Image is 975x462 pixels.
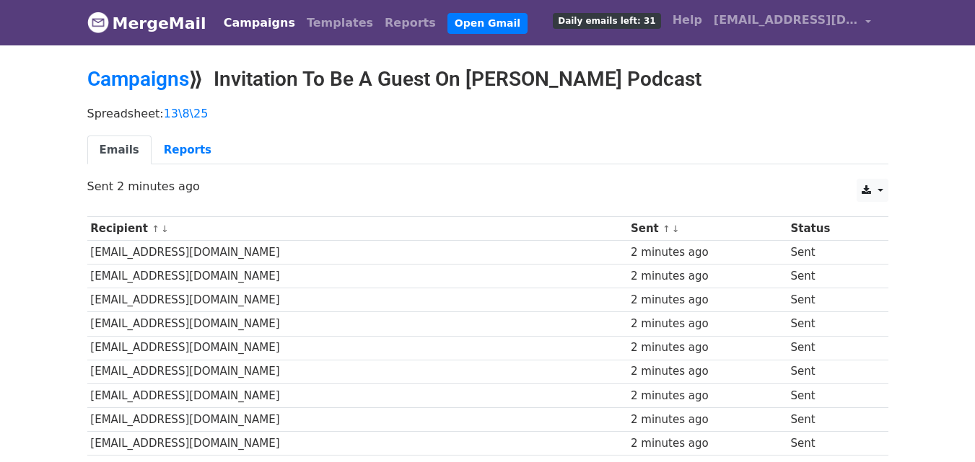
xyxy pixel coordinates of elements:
div: 2 minutes ago [631,388,784,404]
div: 2 minutes ago [631,363,784,380]
a: Reports [379,9,442,37]
td: Sent [787,407,875,431]
td: [EMAIL_ADDRESS][DOMAIN_NAME] [87,312,628,336]
th: Recipient [87,217,628,241]
th: Status [787,217,875,241]
a: Daily emails left: 31 [547,6,666,35]
a: Templates [301,9,379,37]
td: [EMAIL_ADDRESS][DOMAIN_NAME] [87,407,628,431]
td: [EMAIL_ADDRESS][DOMAIN_NAME] [87,336,628,360]
td: Sent [787,383,875,407]
td: [EMAIL_ADDRESS][DOMAIN_NAME] [87,265,628,288]
a: Help [667,6,708,35]
div: 2 minutes ago [631,412,784,428]
td: Sent [787,431,875,455]
td: Sent [787,312,875,336]
td: Sent [787,336,875,360]
td: [EMAIL_ADDRESS][DOMAIN_NAME] [87,288,628,312]
a: ↑ [663,223,670,234]
p: Sent 2 minutes ago [87,179,888,194]
div: 2 minutes ago [631,339,784,356]
div: 2 minutes ago [631,435,784,452]
a: Open Gmail [447,13,528,34]
a: [EMAIL_ADDRESS][DOMAIN_NAME] [708,6,877,40]
a: ↓ [672,223,680,234]
span: Daily emails left: 31 [553,13,660,29]
td: Sent [787,288,875,312]
a: 13\8\25 [164,107,209,120]
div: 2 minutes ago [631,268,784,285]
a: Reports [152,136,224,165]
span: [EMAIL_ADDRESS][DOMAIN_NAME] [714,12,858,29]
td: [EMAIL_ADDRESS][DOMAIN_NAME] [87,431,628,455]
div: 2 minutes ago [631,244,784,261]
a: Campaigns [218,9,301,37]
a: ↑ [152,223,159,234]
img: MergeMail logo [87,12,109,33]
a: ↓ [161,223,169,234]
td: [EMAIL_ADDRESS][DOMAIN_NAME] [87,383,628,407]
a: Campaigns [87,67,189,91]
td: [EMAIL_ADDRESS][DOMAIN_NAME] [87,360,628,383]
div: 2 minutes ago [631,316,784,332]
a: Emails [87,136,152,165]
a: MergeMail [87,8,206,38]
td: Sent [787,241,875,265]
td: [EMAIL_ADDRESS][DOMAIN_NAME] [87,241,628,265]
p: Spreadsheet: [87,106,888,121]
td: Sent [787,265,875,288]
h2: ⟫ Invitation To Be A Guest On [PERSON_NAME] Podcast [87,67,888,92]
td: Sent [787,360,875,383]
div: 2 minutes ago [631,292,784,308]
th: Sent [627,217,787,241]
